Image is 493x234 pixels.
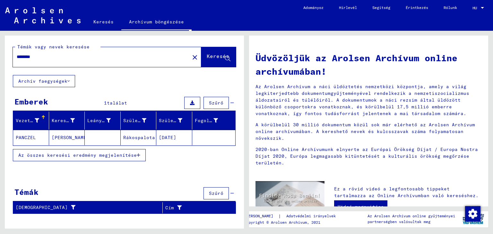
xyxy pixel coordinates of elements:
[87,115,120,126] div: Leánykori név
[129,19,184,25] font: Archívum böngészése
[286,213,336,218] font: Adatvédelmi irányelvek
[372,5,390,10] font: Segítség
[195,115,228,126] div: Fogoly #
[123,135,155,140] font: Rákospalota
[121,112,157,130] mat-header-cell: Születési hely
[93,19,114,25] font: Keresés
[18,78,67,84] font: Archív faegységek
[368,213,455,218] font: Az Arolsen Archívum online gyűjteményei
[444,5,457,10] font: Rólunk
[16,205,68,210] font: [DEMOGRAPHIC_DATA]
[188,51,201,63] button: Világos
[52,135,89,140] font: [PERSON_NAME]
[49,112,85,130] mat-header-cell: Keresztnév
[255,52,457,77] font: Üdvözöljük az Arolsen Archívum online archívumában!
[159,135,176,140] font: [DATE]
[203,97,229,109] button: Szűrő
[278,213,281,219] font: |
[472,5,477,10] font: HU
[338,204,384,210] font: Videó megnyitása
[255,146,478,166] font: 2020-ban Online Archívumunk elnyerte az Európai Örökség Díjat / Europa Nostra Díjat 2020, Európa ...
[334,186,479,198] font: Ez a rövid videó a legfontosabb tippeket tartalmazza az Online Archívumban való kereséshez.
[14,97,48,106] font: Emberek
[334,200,387,213] a: Videó megnyitása
[5,7,81,23] img: Arolsen_neg.svg
[123,118,164,123] font: Születési hely
[16,115,49,126] div: Vezetéknév
[209,190,223,196] font: Szűrő
[107,100,127,106] font: találat
[159,115,192,126] div: Születési idő
[86,14,121,29] a: Keresés
[123,115,156,126] div: Születési hely
[14,187,39,197] font: Témák
[465,206,480,221] div: Hozzájárulás módosítása
[87,118,125,123] font: Leánykori név
[255,122,475,141] font: A körülbelül 30 millió dokumentum közül sok már elérhető az Arolsen Archívum online archívumában....
[281,213,343,220] a: Adatvédelmi irányelvek
[192,112,236,130] mat-header-cell: Fogoly #
[201,47,236,67] button: Keresés
[195,118,218,123] font: Fogoly #
[339,5,357,10] font: Hírlevél
[255,84,469,116] font: Az Arolsen Archívum a náci üldöztetés nemzetközi központja, amely a világ legkiterjedtebb dokumen...
[104,100,107,106] font: 1
[368,219,430,224] font: partnerségben valósultak meg
[85,112,121,130] mat-header-cell: Leánykori név
[121,14,192,31] a: Archívum böngészése
[13,75,75,87] button: Archív faegységek
[16,203,162,213] div: [DEMOGRAPHIC_DATA]
[16,118,45,123] font: Vezetéknév
[52,118,81,123] font: Keresztnév
[203,187,229,199] button: Szűrő
[244,213,273,218] font: [PERSON_NAME]
[461,211,485,227] img: yv_logo.png
[406,5,428,10] font: Érintkezés
[18,152,137,158] font: Az összes keresési eredmény megjelenítése
[303,5,324,10] font: Adományoz
[52,115,85,126] div: Keresztnév
[17,44,90,50] font: Témák vagy nevek keresése
[191,54,199,61] mat-icon: close
[255,181,324,219] img: video.jpg
[165,203,228,213] div: Cím
[156,112,192,130] mat-header-cell: Születési idő
[465,206,480,221] img: Hozzájárulás módosítása
[16,135,36,140] font: PANCZEL
[159,118,196,123] font: Születési idő
[209,100,223,106] font: Szűrő
[13,149,146,161] button: Az összes keresési eredmény megjelenítése
[13,112,49,130] mat-header-cell: Vezetéknév
[244,220,320,225] font: Copyright © Arolsen Archívum, 2021
[207,53,229,59] font: Keresés
[244,213,278,220] a: [PERSON_NAME]
[165,205,174,211] font: Cím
